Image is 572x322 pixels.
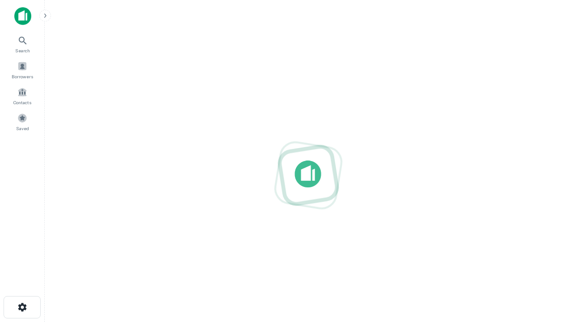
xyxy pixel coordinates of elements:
span: Saved [16,125,29,132]
a: Borrowers [3,58,42,82]
img: capitalize-icon.png [14,7,31,25]
a: Saved [3,110,42,134]
a: Contacts [3,84,42,108]
iframe: Chat Widget [527,222,572,265]
a: Search [3,32,42,56]
span: Borrowers [12,73,33,80]
span: Search [15,47,30,54]
span: Contacts [13,99,31,106]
